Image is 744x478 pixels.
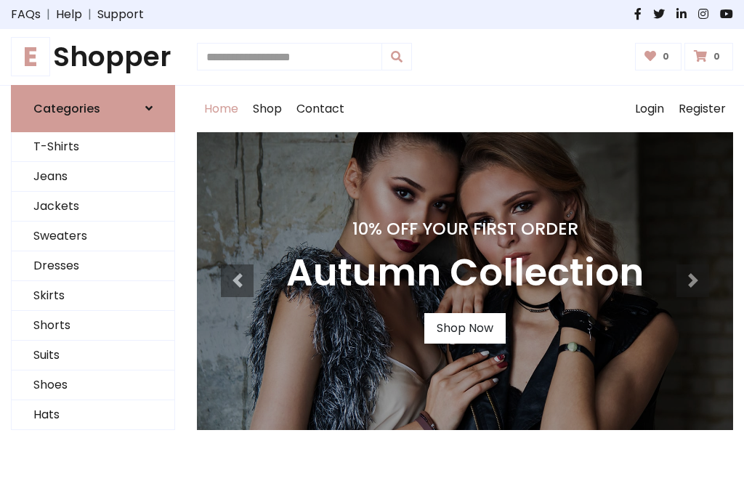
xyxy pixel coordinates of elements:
a: Shop [246,86,289,132]
a: Jeans [12,162,174,192]
span: | [82,6,97,23]
h4: 10% Off Your First Order [286,219,644,239]
a: Contact [289,86,352,132]
a: Suits [12,341,174,370]
h6: Categories [33,102,100,116]
h1: Shopper [11,41,175,73]
a: Register [671,86,733,132]
a: Sweaters [12,222,174,251]
a: Login [628,86,671,132]
a: Categories [11,85,175,132]
a: 0 [684,43,733,70]
a: Shorts [12,311,174,341]
a: Support [97,6,144,23]
a: Shoes [12,370,174,400]
a: Home [197,86,246,132]
a: T-Shirts [12,132,174,162]
span: | [41,6,56,23]
span: E [11,37,50,76]
a: 0 [635,43,682,70]
a: EShopper [11,41,175,73]
span: 0 [659,50,673,63]
span: 0 [710,50,724,63]
a: FAQs [11,6,41,23]
a: Skirts [12,281,174,311]
a: Hats [12,400,174,430]
a: Dresses [12,251,174,281]
a: Jackets [12,192,174,222]
a: Shop Now [424,313,506,344]
h3: Autumn Collection [286,251,644,296]
a: Help [56,6,82,23]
